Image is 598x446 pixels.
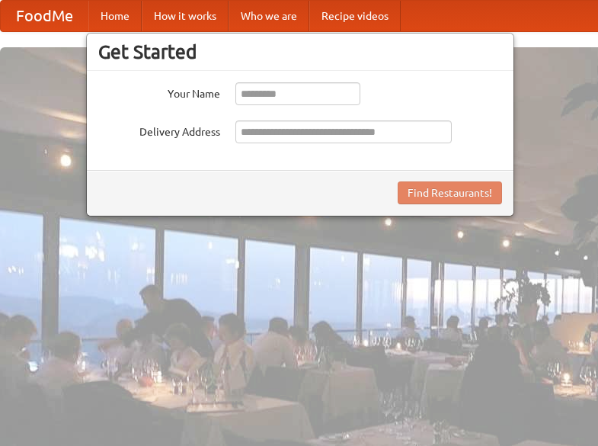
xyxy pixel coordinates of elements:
[88,1,142,31] a: Home
[98,82,220,101] label: Your Name
[1,1,88,31] a: FoodMe
[142,1,229,31] a: How it works
[98,120,220,140] label: Delivery Address
[98,40,502,63] h3: Get Started
[398,181,502,204] button: Find Restaurants!
[309,1,401,31] a: Recipe videos
[229,1,309,31] a: Who we are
